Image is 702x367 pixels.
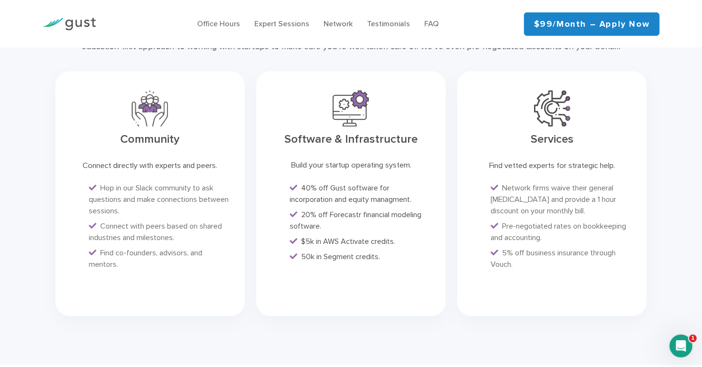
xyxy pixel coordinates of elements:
span: Find co-founders, advisors, and mentors. [89,248,202,269]
span: Hop in our Slack community to ask questions and make connections between sessions. [89,183,229,215]
div: Connect directly with experts and peers. [73,160,226,171]
span: 50k in Segment credits. [301,252,380,261]
a: Network [324,19,353,28]
a: Testimonials [367,19,410,28]
span: 20% off Forecastr financial modeling software. [290,210,421,231]
a: $99/month – Apply Now [524,12,660,36]
h3: Software & Infrastructure [271,133,431,146]
h3: Community [70,133,231,146]
div: Build your startup operating system. [274,159,427,171]
img: Software Purple [333,90,369,126]
span: Connect with peers based on shared industries and milestones. [89,221,222,242]
img: Feature 3 [132,90,168,126]
span: Network firms waive their general [MEDICAL_DATA] and provide a 1 hour discount on your monthly bill. [491,183,616,215]
a: Expert Sessions [254,19,309,28]
img: Services Purple [534,90,570,126]
span: 5% off business insurance through Vouch. [491,248,616,269]
a: Office Hours [197,19,240,28]
span: Pre-negotiated rates on bookkeeping and accounting. [491,221,626,242]
a: FAQ [424,19,439,28]
iframe: Intercom live chat [670,335,692,357]
span: $5k in AWS Activate credits. [301,237,395,246]
span: 40% off Gust software for incorporation and equity managment. [290,183,411,204]
div: Find vetted experts for strategic help. [476,160,629,171]
h3: Services [471,133,632,146]
span: 1 [689,335,697,342]
img: Gust Logo [42,18,96,31]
